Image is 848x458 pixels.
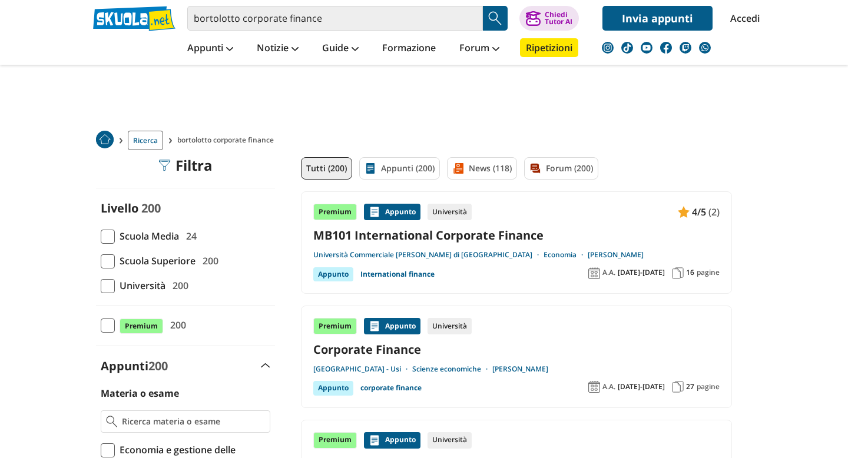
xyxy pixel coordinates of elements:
[313,250,544,260] a: Università Commerciale [PERSON_NAME] di [GEOGRAPHIC_DATA]
[96,131,114,148] img: Home
[101,200,138,216] label: Livello
[313,227,720,243] a: MB101 International Corporate Finance
[660,42,672,54] img: facebook
[106,416,117,427] img: Ricerca materia o esame
[618,268,665,277] span: [DATE]-[DATE]
[122,416,265,427] input: Ricerca materia o esame
[428,432,472,449] div: Università
[730,6,755,31] a: Accedi
[428,204,472,220] div: Università
[313,432,357,449] div: Premium
[492,364,548,374] a: [PERSON_NAME]
[486,9,504,27] img: Cerca appunti, riassunti o versioni
[184,38,236,59] a: Appunti
[148,358,168,374] span: 200
[412,364,492,374] a: Scienze economiche
[168,278,188,293] span: 200
[364,432,420,449] div: Appunto
[115,228,179,244] span: Scuola Media
[483,6,508,31] button: Search Button
[602,42,614,54] img: instagram
[641,42,652,54] img: youtube
[519,6,579,31] button: ChiediTutor AI
[364,318,420,334] div: Appunto
[680,42,691,54] img: twitch
[313,341,720,357] a: Corporate Finance
[181,228,197,244] span: 24
[452,162,464,174] img: News filtro contenuto
[369,320,380,332] img: Appunti contenuto
[379,38,439,59] a: Formazione
[115,278,165,293] span: Università
[360,381,422,395] a: corporate finance
[159,157,213,174] div: Filtra
[141,200,161,216] span: 200
[529,162,541,174] img: Forum filtro contenuto
[128,131,163,150] a: Ricerca
[588,381,600,393] img: Anno accademico
[360,267,435,281] a: International finance
[313,381,353,395] div: Appunto
[319,38,362,59] a: Guide
[618,382,665,391] span: [DATE]-[DATE]
[369,206,380,218] img: Appunti contenuto
[313,204,357,220] div: Premium
[520,38,578,57] a: Ripetizioni
[301,157,352,180] a: Tutti (200)
[697,268,720,277] span: pagine
[602,6,713,31] a: Invia appunti
[365,162,376,174] img: Appunti filtro contenuto
[544,250,588,260] a: Economia
[602,268,615,277] span: A.A.
[261,363,270,368] img: Apri e chiudi sezione
[313,267,353,281] div: Appunto
[697,382,720,391] span: pagine
[187,6,483,31] input: Cerca appunti, riassunti o versioni
[101,358,168,374] label: Appunti
[428,318,472,334] div: Università
[359,157,440,180] a: Appunti (200)
[602,382,615,391] span: A.A.
[313,318,357,334] div: Premium
[692,204,706,220] span: 4/5
[101,387,179,400] label: Materia o esame
[120,318,163,334] span: Premium
[588,250,644,260] a: [PERSON_NAME]
[699,42,711,54] img: WhatsApp
[364,204,420,220] div: Appunto
[456,38,502,59] a: Forum
[545,11,572,25] div: Chiedi Tutor AI
[369,434,380,446] img: Appunti contenuto
[588,267,600,279] img: Anno accademico
[678,206,690,218] img: Appunti contenuto
[198,253,218,268] span: 200
[708,204,720,220] span: (2)
[447,157,517,180] a: News (118)
[621,42,633,54] img: tiktok
[686,268,694,277] span: 16
[686,382,694,391] span: 27
[96,131,114,150] a: Home
[524,157,598,180] a: Forum (200)
[115,253,196,268] span: Scuola Superiore
[672,381,684,393] img: Pagine
[177,131,279,150] span: bortolotto corporate finance
[313,364,412,374] a: [GEOGRAPHIC_DATA] - Usi
[159,160,171,171] img: Filtra filtri mobile
[254,38,302,59] a: Notizie
[165,317,186,333] span: 200
[672,267,684,279] img: Pagine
